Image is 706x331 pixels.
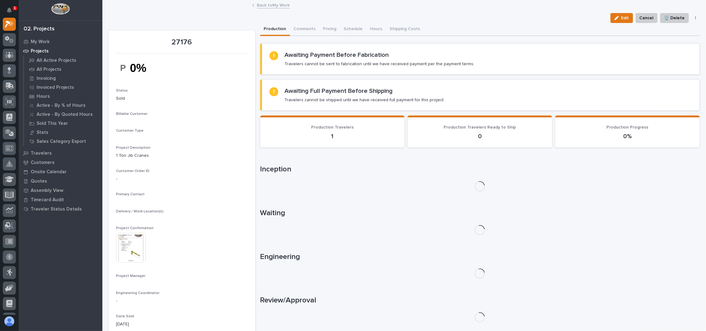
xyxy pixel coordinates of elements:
h1: Review/Approval [260,296,700,305]
p: Hours [37,94,50,99]
a: Sold This Year [24,119,102,128]
span: Cancel [640,14,654,22]
a: Travelers [19,148,102,158]
p: - [116,298,248,304]
a: Stats [24,128,102,137]
p: Active - By Quoted Hours [37,112,93,117]
a: Customers [19,158,102,167]
p: Sold [116,95,248,102]
p: Stats [37,130,48,135]
span: Customer Order ID [116,169,150,173]
p: My Work [31,39,50,45]
button: Cancel [636,13,658,23]
p: Projects [31,48,49,54]
p: Sold This Year [37,121,68,126]
p: 0% [563,133,692,140]
button: Schedule [340,23,367,36]
span: Billable Customer [116,112,148,116]
a: Onsite Calendar [19,167,102,176]
p: Timecard Audit [31,197,64,203]
p: [DATE] [116,321,248,328]
a: Active - By % of Hours [24,101,102,110]
span: Production Travelers [311,125,354,129]
h2: Awaiting Full Payment Before Shipping [284,87,393,95]
button: Shipping Costs [386,23,424,36]
a: Invoiced Projects [24,83,102,92]
p: Travelers [31,151,52,156]
h1: Engineering [260,252,700,261]
span: Date Sold [116,315,134,318]
a: Sales Category Export [24,137,102,146]
span: 🗑️ Delete [664,14,685,22]
p: Assembly View [31,188,63,193]
a: Assembly View [19,186,102,195]
h2: Awaiting Payment Before Fabrication [284,51,389,59]
span: Production Travelers Ready to Ship [444,125,516,129]
h1: Waiting [260,209,700,218]
h1: Inception [260,165,700,174]
p: 1 [14,6,16,10]
p: Invoicing [37,76,56,81]
p: Traveler Status Details [31,206,82,212]
button: Edit [610,13,633,23]
div: 02. Projects [24,26,55,33]
a: Active - By Quoted Hours [24,110,102,119]
span: Delivery / Work Location(s) [116,210,163,213]
button: Hours [367,23,386,36]
p: 0 [415,133,545,140]
p: Quotes [31,179,47,184]
span: Project Manager [116,274,145,278]
div: Notifications1 [8,7,16,17]
span: Customer Type [116,129,144,133]
button: Production [260,23,290,36]
a: All Projects [24,65,102,74]
p: Active - By % of Hours [37,103,86,108]
p: Onsite Calendar [31,169,67,175]
p: 1 Ton Jib Cranes [116,152,248,159]
p: All Active Projects [37,58,76,63]
p: Travelers cannot be shipped until we have received full payment for this project. [284,97,445,103]
button: Comments [290,23,319,36]
p: Sales Category Export [37,139,86,144]
p: - [116,176,248,182]
p: 1 [268,133,397,140]
a: Quotes [19,176,102,186]
img: Workspace Logo [51,3,69,15]
a: Invoicing [24,74,102,83]
button: 🗑️ Delete [660,13,689,23]
span: Project Confirmation [116,226,154,230]
button: Pricing [319,23,340,36]
span: Status [116,89,128,93]
a: My Work [19,37,102,46]
span: Engineering Coordinator [116,291,159,295]
img: dex-7EfzaKSwdJaObqNidcsZbfTNqDpFPK6nQzXncS8 [116,57,163,79]
a: Timecard Audit [19,195,102,204]
button: users-avatar [3,315,16,328]
a: Hours [24,92,102,101]
p: Travelers cannot be sent to fabrication until we have received payment per the payment terms. [284,61,474,67]
button: Notifications [3,4,16,17]
span: Primary Contact [116,193,145,196]
a: Projects [19,46,102,56]
a: Traveler Status Details [19,204,102,214]
span: Project Description [116,146,150,150]
a: All Active Projects [24,56,102,65]
p: Invoiced Projects [37,85,74,90]
p: All Projects [37,67,61,72]
span: Edit [621,15,629,21]
p: 27176 [116,38,248,47]
p: Customers [31,160,55,165]
a: Back toMy Work [257,1,290,8]
span: Production Progress [607,125,649,129]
